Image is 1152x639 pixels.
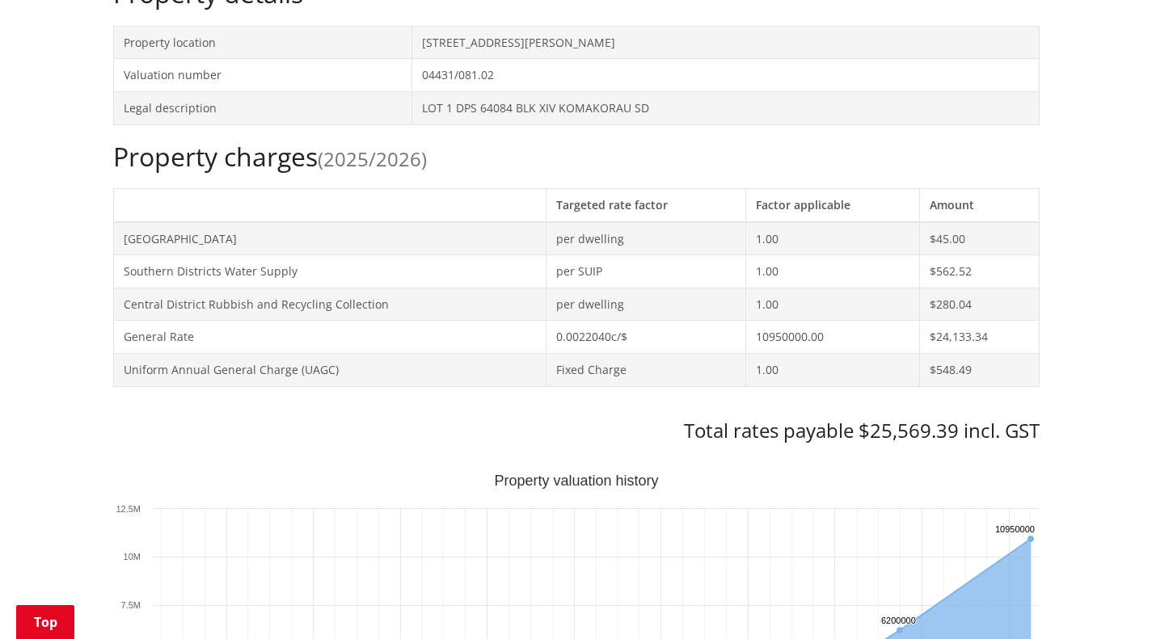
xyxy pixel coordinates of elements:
span: (2025/2026) [318,145,427,172]
h2: Property charges [113,141,1040,172]
iframe: Messenger Launcher [1078,571,1136,629]
td: 0.0022040c/$ [546,321,745,354]
td: Uniform Annual General Charge (UAGC) [113,353,546,386]
td: Fixed Charge [546,353,745,386]
td: 1.00 [746,288,920,321]
td: 04431/081.02 [412,59,1039,92]
td: 10950000.00 [746,321,920,354]
td: per dwelling [546,222,745,255]
td: $24,133.34 [920,321,1039,354]
td: General Rate [113,321,546,354]
path: Sunday, Jun 30, 12:00, 10,950,000. Capital Value. [1027,536,1033,542]
text: 10950000 [995,524,1035,534]
th: Amount [920,188,1039,221]
td: Valuation number [113,59,412,92]
th: Targeted rate factor [546,188,745,221]
td: Central District Rubbish and Recycling Collection [113,288,546,321]
text: 7.5M [120,600,140,610]
td: [GEOGRAPHIC_DATA] [113,222,546,255]
text: 12.5M [116,504,141,514]
text: Property valuation history [494,473,658,489]
text: 6200000 [881,616,916,625]
td: [STREET_ADDRESS][PERSON_NAME] [412,26,1039,59]
td: LOT 1 DPS 64084 BLK XIV KOMAKORAU SD [412,91,1039,124]
td: 1.00 [746,353,920,386]
text: 10M [123,552,140,561]
th: Factor applicable [746,188,920,221]
td: Property location [113,26,412,59]
td: $548.49 [920,353,1039,386]
path: Wednesday, Jun 30, 12:00, 6,200,000. Capital Value. [897,627,903,633]
h3: Total rates payable $25,569.39 incl. GST [113,419,1040,443]
td: Legal description [113,91,412,124]
td: $280.04 [920,288,1039,321]
td: $45.00 [920,222,1039,255]
td: $562.52 [920,255,1039,288]
td: 1.00 [746,255,920,288]
td: per SUIP [546,255,745,288]
td: 1.00 [746,222,920,255]
td: per dwelling [546,288,745,321]
a: Top [16,605,74,639]
td: Southern Districts Water Supply [113,255,546,288]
